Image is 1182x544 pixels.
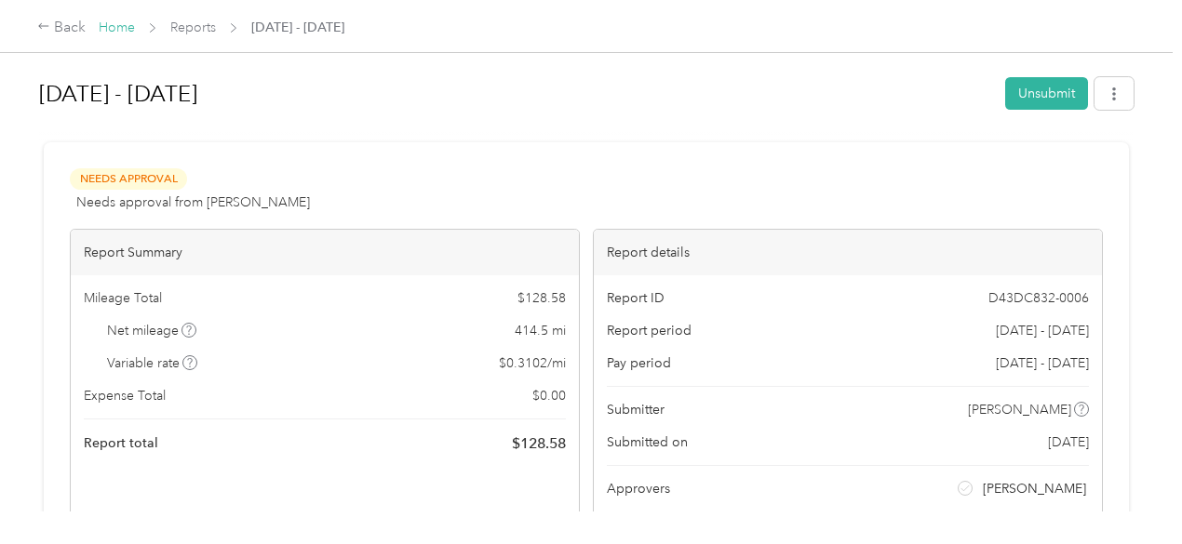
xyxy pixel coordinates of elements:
span: Net mileage [107,321,197,340]
div: Report details [594,230,1102,275]
span: $ 0.3102 / mi [499,353,566,373]
span: $ 128.58 [512,432,566,455]
span: Report total [84,433,158,453]
span: Needs approval from [PERSON_NAME] [76,192,310,212]
span: [PERSON_NAME] [968,400,1071,419]
div: Back [37,17,86,39]
span: D43DC832-0006 [988,288,1089,308]
span: Mileage Total [84,288,162,308]
span: $ 0.00 [532,386,566,405]
h1: Aug 1 - 31, 2025 [39,72,992,116]
a: Home [99,20,135,35]
span: 414.5 mi [515,321,566,340]
span: Pay period [607,353,671,373]
span: Approvers [607,479,670,498]
span: [DATE] - [DATE] [996,353,1089,373]
span: Expense Total [84,386,166,405]
span: Needs Approval [70,168,187,190]
span: $ 128.58 [517,288,566,308]
span: Report period [607,321,692,340]
iframe: Everlance-gr Chat Button Frame [1078,440,1182,544]
span: [DATE] - [DATE] [251,18,344,37]
div: Report Summary [71,230,579,275]
span: Report ID [607,288,665,308]
span: [PERSON_NAME] [983,479,1086,498]
a: Reports [170,20,216,35]
span: Variable rate [107,353,198,373]
span: Submitted on [607,432,688,452]
span: [DATE] - [DATE] [996,321,1089,340]
button: Unsubmit [1005,77,1088,110]
span: Submitter [607,400,665,419]
span: [DATE] [1048,432,1089,452]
